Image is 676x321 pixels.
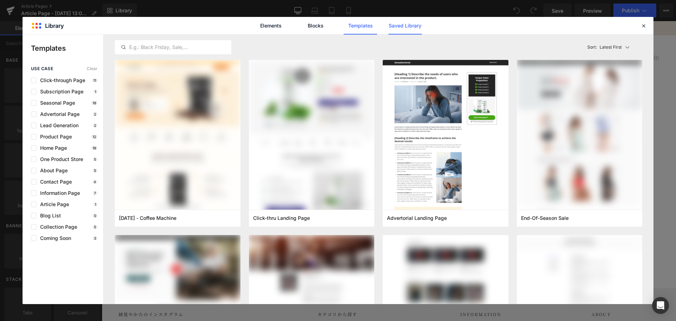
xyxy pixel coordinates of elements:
[104,59,121,68] a: ホーム
[37,156,83,162] span: One Product Store
[387,215,447,221] span: Advertorial Landing Page
[330,59,369,68] a: ギャッベとは？
[93,225,98,229] p: 5
[93,214,98,218] p: 0
[254,17,288,35] a: Elements
[448,59,470,68] a: 会社概要
[513,32,525,41] span: 検索
[17,290,152,297] p: 絨毯やかたのインスタグラム
[344,17,377,35] a: Templates
[37,168,68,173] span: About Page
[31,66,53,71] span: use case
[119,215,176,221] span: Thanksgiving - Coffee Machine
[93,236,98,240] p: 3
[93,123,98,128] p: 2
[216,290,295,297] p: カテゴリから探す
[388,17,422,35] a: Saved Library
[37,213,61,218] span: Blog List
[37,100,75,106] span: Seasonal Page
[37,224,77,230] span: Collection Page
[37,202,69,207] span: Article Page
[484,32,506,41] span: ログイン
[37,190,80,196] span: Information Page
[93,89,98,94] p: 1
[37,145,67,151] span: Home Page
[87,235,487,240] p: or Drag & Drop elements from left sidebar
[358,290,426,297] p: INFORMATION
[92,78,98,82] p: 11
[93,112,98,116] p: 2
[200,59,222,68] summary: 商品一覧
[37,179,72,185] span: Contact Page
[230,4,344,10] p: 2025年新着入荷♪￥10000以上のお買い上げで送料無料
[268,23,307,50] img: 絨毯やかた / 本場イランの絨毯ショップ
[91,146,98,150] p: 18
[256,215,319,229] a: Explore Template
[293,59,315,68] a: 納品事例
[93,202,98,206] p: 1
[532,32,557,41] span: カート ( )
[92,180,98,184] p: 4
[93,168,98,173] p: 5
[587,45,597,50] span: Sort:
[37,111,80,117] span: Advertorial Page
[87,66,98,71] span: Clear
[37,134,72,140] span: Product Page
[236,59,254,68] a: NEWS
[135,59,186,68] a: 絨毯やかたについて
[253,215,310,221] span: Click-thru Landing Page
[584,40,643,54] button: Latest FirstSort:Latest First
[93,191,98,195] p: 7
[652,297,669,314] div: Open Intercom Messenger
[490,290,557,297] p: ABOUT
[91,135,98,139] p: 12
[115,43,231,51] input: E.g.: Black Friday, Sale,...
[268,59,279,68] a: 特集
[31,43,103,54] p: Templates
[37,235,71,241] span: Coming Soon
[93,157,98,161] p: 5
[37,123,79,128] span: Lead Generation
[91,101,98,105] p: 18
[87,129,487,138] p: Start building your page
[532,32,557,41] a: カート (0)
[521,215,569,221] span: End-Of-Season Sale
[37,89,83,94] span: Subscription Page
[17,59,557,68] nav: プライマリナビゲーション
[299,17,332,35] a: Blocks
[37,78,85,83] span: Click-through Page
[600,44,622,50] p: Latest First
[552,32,555,41] cart-count: 0
[484,32,557,41] nav: セカンダリナビゲーション
[383,59,434,68] a: ペルシャ絨毯とは？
